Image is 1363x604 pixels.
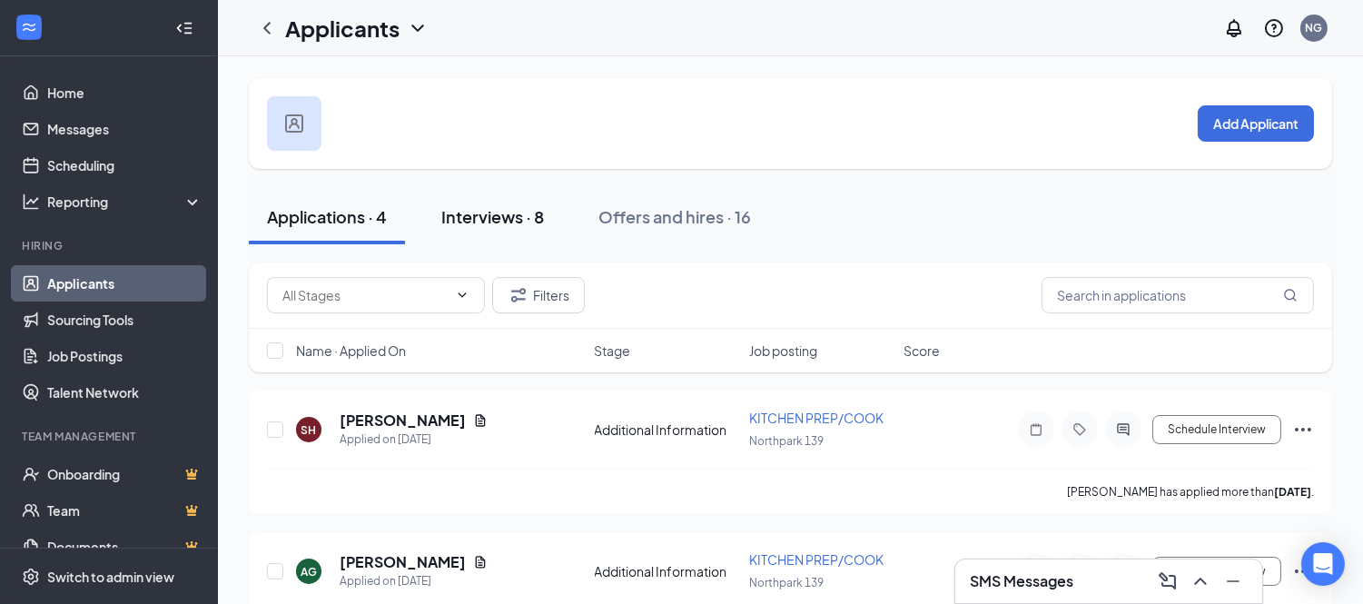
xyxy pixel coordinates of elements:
div: Additional Information [595,421,738,439]
button: Schedule Interview [1152,415,1281,444]
span: Northpark 139 [749,434,824,448]
div: Additional Information [595,562,738,580]
span: KITCHEN PREP/COOK [749,551,884,568]
svg: Analysis [22,193,40,211]
svg: Settings [22,568,40,586]
div: AG [301,564,317,579]
svg: WorkstreamLogo [20,18,38,36]
div: Applied on [DATE] [340,431,488,449]
svg: Document [473,555,488,569]
svg: ChevronDown [455,288,469,302]
div: Hiring [22,238,199,253]
h1: Applicants [285,13,400,44]
svg: Document [473,413,488,428]
svg: Notifications [1223,17,1245,39]
span: Score [904,342,940,360]
svg: Filter [508,284,529,306]
svg: Collapse [175,19,193,37]
h5: [PERSON_NAME] [340,411,466,431]
input: All Stages [282,285,448,305]
svg: Ellipses [1292,560,1314,582]
div: Interviews · 8 [441,205,544,228]
a: Home [47,74,202,111]
span: Name · Applied On [296,342,406,360]
svg: Note [1025,422,1047,437]
input: Search in applications [1042,277,1314,313]
button: Filter Filters [492,277,585,313]
a: Messages [47,111,202,147]
div: Open Intercom Messenger [1301,542,1345,586]
div: Switch to admin view [47,568,174,586]
a: Applicants [47,265,202,302]
div: Reporting [47,193,203,211]
p: [PERSON_NAME] has applied more than . [1067,484,1314,500]
span: Job posting [749,342,817,360]
button: Minimize [1219,567,1248,596]
svg: ChevronDown [407,17,429,39]
button: Schedule Interview [1152,557,1281,586]
b: [DATE] [1274,485,1311,499]
a: TeamCrown [47,492,202,529]
img: user icon [285,114,303,133]
div: Team Management [22,429,199,444]
div: Applied on [DATE] [340,572,488,590]
svg: ActiveChat [1112,422,1134,437]
button: ComposeMessage [1153,567,1182,596]
svg: ComposeMessage [1157,570,1179,592]
svg: MagnifyingGlass [1283,288,1298,302]
button: Add Applicant [1198,105,1314,142]
a: Scheduling [47,147,202,183]
span: KITCHEN PREP/COOK [749,410,884,426]
span: Stage [595,342,631,360]
span: Northpark 139 [749,576,824,589]
svg: ChevronUp [1190,570,1211,592]
h3: SMS Messages [970,571,1073,591]
a: DocumentsCrown [47,529,202,565]
button: ChevronUp [1186,567,1215,596]
svg: Minimize [1222,570,1244,592]
a: Talent Network [47,374,202,411]
div: SH [301,422,317,438]
svg: QuestionInfo [1263,17,1285,39]
a: Job Postings [47,338,202,374]
svg: ChevronLeft [256,17,278,39]
div: NG [1306,20,1323,35]
div: Applications · 4 [267,205,387,228]
a: Sourcing Tools [47,302,202,338]
h5: [PERSON_NAME] [340,552,466,572]
a: OnboardingCrown [47,456,202,492]
svg: Ellipses [1292,419,1314,441]
div: Offers and hires · 16 [598,205,751,228]
svg: Tag [1069,422,1091,437]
